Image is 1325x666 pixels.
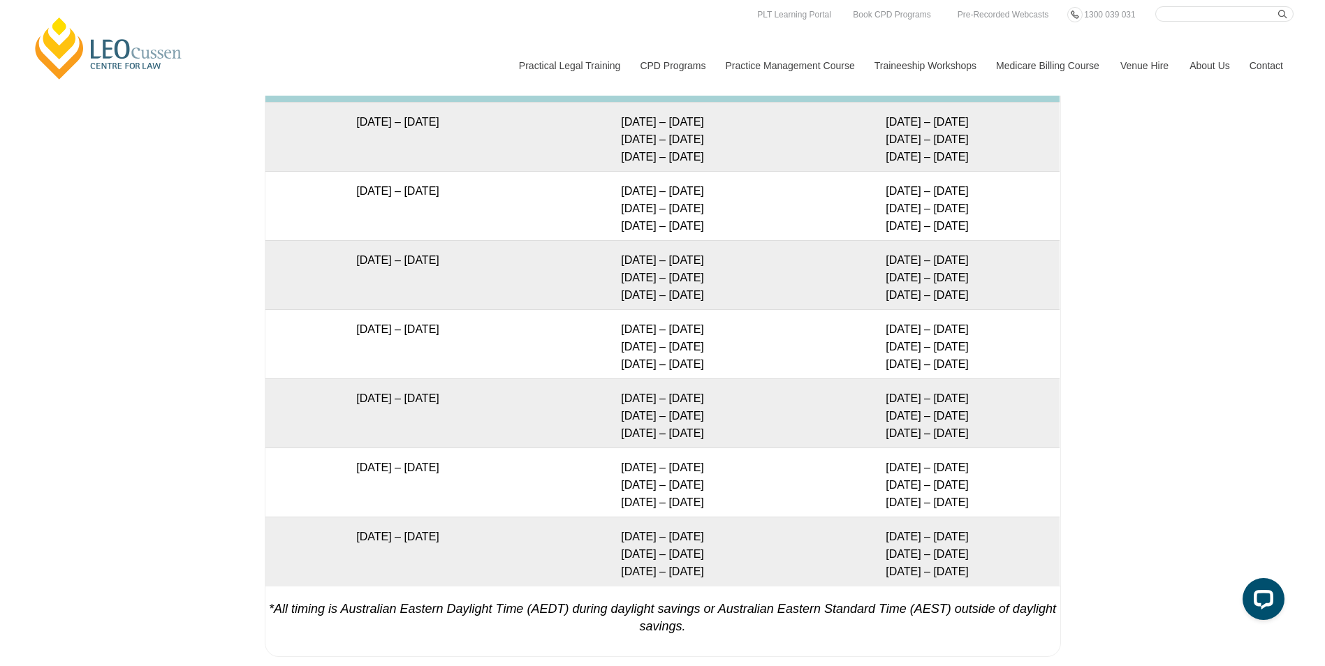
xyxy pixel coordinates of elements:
span: 1300 039 031 [1084,10,1135,20]
a: PLT Learning Portal [754,7,835,22]
a: Practice Management Course [715,36,864,96]
td: [DATE] – [DATE] [DATE] – [DATE] [DATE] – [DATE] [530,171,795,240]
td: [DATE] – [DATE] [DATE] – [DATE] [DATE] – [DATE] [530,240,795,309]
a: Traineeship Workshops [864,36,986,96]
td: [DATE] – [DATE] [DATE] – [DATE] [DATE] – [DATE] [530,447,795,517]
td: [DATE] – [DATE] [265,171,530,240]
td: [DATE] – [DATE] [DATE] – [DATE] [DATE] – [DATE] [795,378,1060,447]
td: [DATE] – [DATE] [265,240,530,309]
td: [DATE] – [DATE] [DATE] – [DATE] [DATE] – [DATE] [530,102,795,171]
a: Pre-Recorded Webcasts [954,7,1053,22]
a: Practical Legal Training [508,36,630,96]
a: Venue Hire [1110,36,1179,96]
a: Book CPD Programs [849,7,934,22]
td: [DATE] – [DATE] [DATE] – [DATE] [DATE] – [DATE] [795,309,1060,378]
a: [PERSON_NAME] Centre for Law [31,15,186,81]
td: [DATE] – [DATE] [DATE] – [DATE] [DATE] – [DATE] [795,517,1060,586]
td: [DATE] – [DATE] [DATE] – [DATE] [DATE] – [DATE] [795,102,1060,171]
td: [DATE] – [DATE] [265,309,530,378]
a: Contact [1239,36,1294,96]
td: [DATE] – [DATE] [DATE] – [DATE] [DATE] – [DATE] [530,378,795,447]
a: CPD Programs [629,36,715,96]
td: [DATE] – [DATE] [265,102,530,171]
a: 1300 039 031 [1081,7,1139,22]
a: Medicare Billing Course [986,36,1110,96]
p: *All timing is Australian Eastern Daylight Time (AEDT) during daylight savings or Australian East... [265,586,1060,635]
td: [DATE] – [DATE] [265,378,530,447]
td: [DATE] – [DATE] [265,447,530,517]
a: About Us [1179,36,1239,96]
td: [DATE] – [DATE] [DATE] – [DATE] [DATE] – [DATE] [530,517,795,586]
td: [DATE] – [DATE] [DATE] – [DATE] [DATE] – [DATE] [530,309,795,378]
iframe: LiveChat chat widget [1231,572,1290,631]
td: [DATE] – [DATE] [265,517,530,586]
td: [DATE] – [DATE] [DATE] – [DATE] [DATE] – [DATE] [795,171,1060,240]
td: [DATE] – [DATE] [DATE] – [DATE] [DATE] – [DATE] [795,240,1060,309]
td: [DATE] – [DATE] [DATE] – [DATE] [DATE] – [DATE] [795,447,1060,517]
